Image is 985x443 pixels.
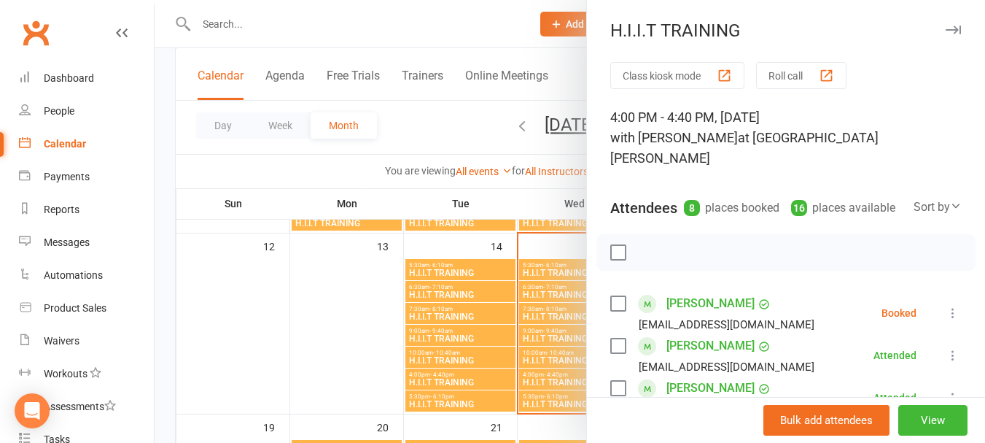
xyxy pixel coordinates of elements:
[44,236,90,248] div: Messages
[610,130,738,145] span: with [PERSON_NAME]
[791,200,807,216] div: 16
[914,198,962,217] div: Sort by
[639,358,814,377] div: [EMAIL_ADDRESS][DOMAIN_NAME]
[881,308,916,318] div: Booked
[684,198,779,218] div: places booked
[19,226,154,259] a: Messages
[756,62,846,89] button: Roll call
[44,105,74,117] div: People
[610,198,677,218] div: Attendees
[44,171,90,182] div: Payments
[684,200,700,216] div: 8
[763,405,889,436] button: Bulk add attendees
[791,198,895,218] div: places available
[19,358,154,390] a: Workouts
[666,292,755,315] a: [PERSON_NAME]
[610,62,744,89] button: Class kiosk mode
[639,315,814,334] div: [EMAIL_ADDRESS][DOMAIN_NAME]
[666,334,755,358] a: [PERSON_NAME]
[610,107,962,169] div: 4:00 PM - 4:40 PM, [DATE]
[666,377,755,400] a: [PERSON_NAME]
[19,292,154,325] a: Product Sales
[898,405,968,436] button: View
[19,161,154,193] a: Payments
[19,95,154,128] a: People
[19,390,154,423] a: Assessments
[44,302,106,314] div: Product Sales
[44,204,79,215] div: Reports
[44,138,86,150] div: Calendar
[44,269,103,281] div: Automations
[19,62,154,95] a: Dashboard
[15,393,50,428] div: Open Intercom Messenger
[19,128,154,161] a: Calendar
[610,130,879,166] span: at [GEOGRAPHIC_DATA][PERSON_NAME]
[44,368,87,380] div: Workouts
[873,393,916,403] div: Attended
[44,401,116,412] div: Assessments
[587,20,985,41] div: H.I.I.T TRAINING
[17,15,54,51] a: Clubworx
[873,350,916,361] div: Attended
[19,259,154,292] a: Automations
[44,335,79,347] div: Waivers
[44,72,94,84] div: Dashboard
[19,325,154,358] a: Waivers
[19,193,154,226] a: Reports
